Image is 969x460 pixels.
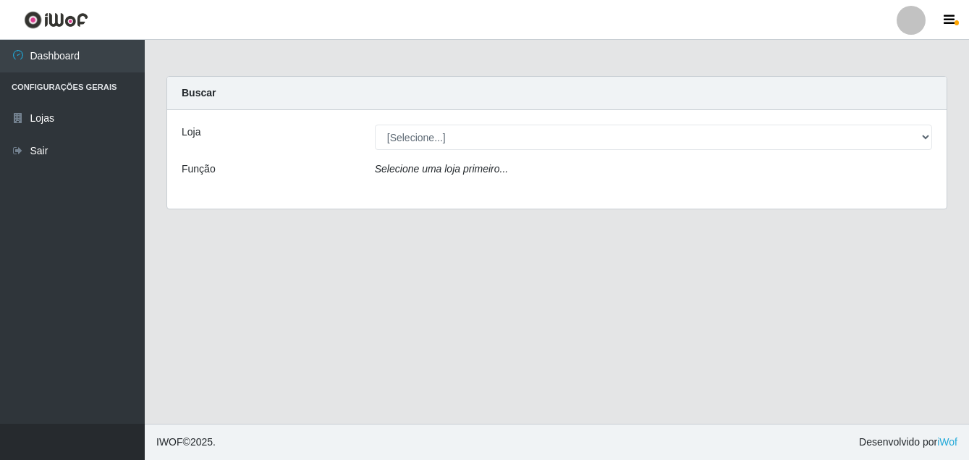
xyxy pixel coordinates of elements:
strong: Buscar [182,87,216,99]
label: Função [182,162,216,177]
i: Selecione uma loja primeiro... [375,163,508,175]
img: CoreUI Logo [24,11,88,29]
a: iWof [937,436,957,448]
span: Desenvolvido por [859,435,957,450]
label: Loja [182,125,200,140]
span: IWOF [156,436,183,448]
span: © 2025 . [156,435,216,450]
